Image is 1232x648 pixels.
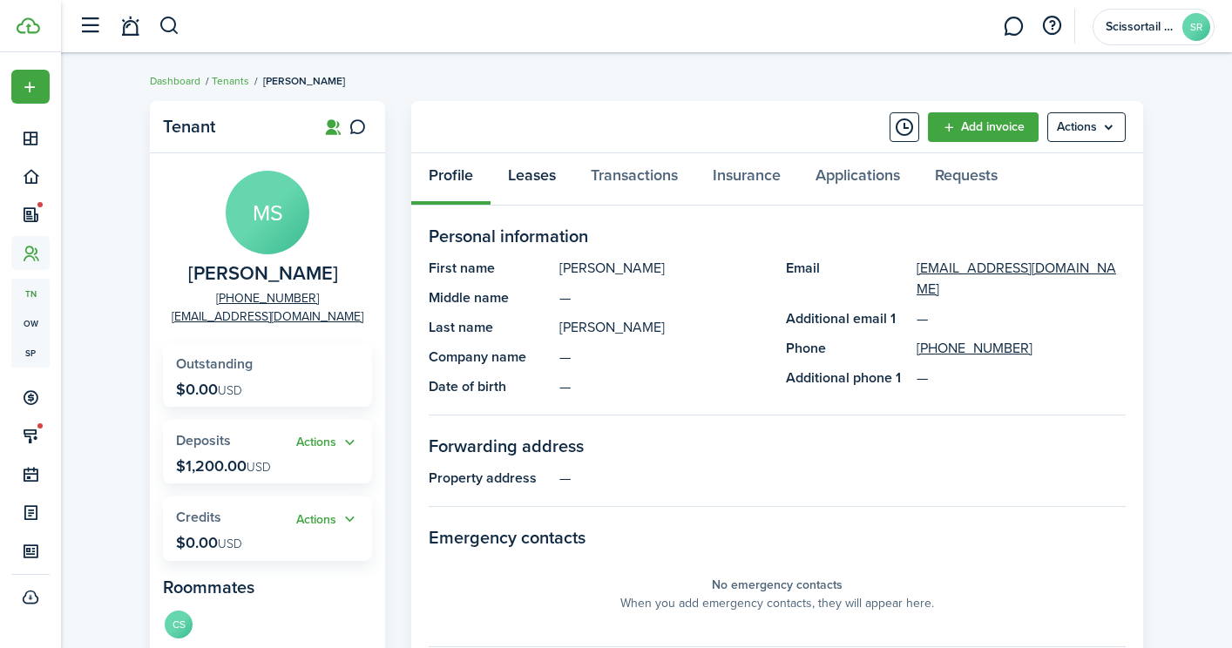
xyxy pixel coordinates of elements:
[917,258,1126,300] a: [EMAIL_ADDRESS][DOMAIN_NAME]
[429,287,551,308] panel-main-title: Middle name
[559,287,768,308] panel-main-description: —
[212,73,249,89] a: Tenants
[263,73,345,89] span: [PERSON_NAME]
[559,258,768,279] panel-main-description: [PERSON_NAME]
[150,73,200,89] a: Dashboard
[997,4,1030,49] a: Messaging
[1106,21,1175,33] span: Scissortail Rental Properties
[928,112,1039,142] a: Add invoice
[188,263,338,285] span: Megan Suttles
[73,10,106,43] button: Open sidebar
[559,347,768,368] panel-main-description: —
[1047,112,1126,142] button: Open menu
[429,376,551,397] panel-main-title: Date of birth
[573,153,695,206] a: Transactions
[786,308,908,329] panel-main-title: Additional email 1
[11,279,50,308] a: tn
[917,153,1015,206] a: Requests
[1047,112,1126,142] menu-btn: Actions
[226,171,309,254] avatar-text: MS
[176,381,242,398] p: $0.00
[296,510,359,530] button: Actions
[218,381,242,400] span: USD
[695,153,798,206] a: Insurance
[165,611,193,638] avatar-text: CS
[172,307,363,326] a: [EMAIL_ADDRESS][DOMAIN_NAME]
[917,338,1032,359] a: [PHONE_NUMBER]
[429,258,551,279] panel-main-title: First name
[296,433,359,453] button: Actions
[176,354,253,374] span: Outstanding
[17,17,40,34] img: TenantCloud
[1037,11,1066,41] button: Open resource center
[11,308,50,338] a: ow
[163,117,302,137] panel-main-title: Tenant
[11,70,50,104] button: Open menu
[113,4,146,49] a: Notifications
[559,468,1126,489] panel-main-description: —
[786,258,908,300] panel-main-title: Email
[163,574,372,600] panel-main-subtitle: Roommates
[247,458,271,476] span: USD
[176,457,271,475] p: $1,200.00
[429,468,551,489] panel-main-title: Property address
[890,112,919,142] button: Timeline
[429,317,551,338] panel-main-title: Last name
[491,153,573,206] a: Leases
[429,347,551,368] panel-main-title: Company name
[712,576,843,594] panel-main-placeholder-title: No emergency contacts
[429,223,1126,249] panel-main-section-title: Personal information
[296,510,359,530] button: Open menu
[11,338,50,368] a: sp
[1182,13,1210,41] avatar-text: SR
[620,594,934,612] panel-main-placeholder-description: When you add emergency contacts, they will appear here.
[429,433,1126,459] panel-main-section-title: Forwarding address
[559,317,768,338] panel-main-description: [PERSON_NAME]
[429,524,1126,550] panel-main-section-title: Emergency contacts
[176,507,221,527] span: Credits
[786,338,908,359] panel-main-title: Phone
[559,376,768,397] panel-main-description: —
[296,433,359,453] button: Open menu
[163,609,194,644] a: CS
[176,430,231,450] span: Deposits
[786,368,908,388] panel-main-title: Additional phone 1
[798,153,917,206] a: Applications
[216,289,319,307] a: [PHONE_NUMBER]
[176,534,242,551] p: $0.00
[159,11,180,41] button: Search
[218,535,242,553] span: USD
